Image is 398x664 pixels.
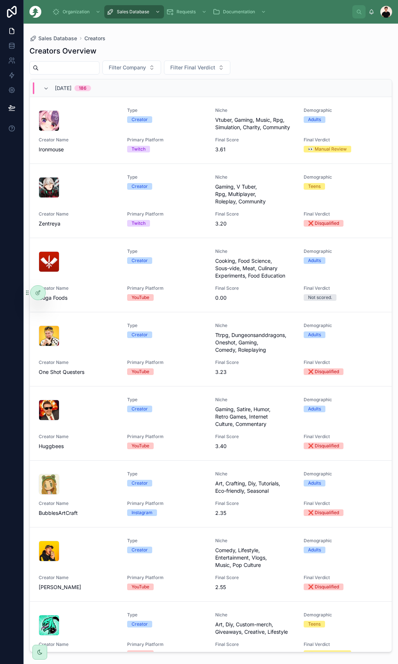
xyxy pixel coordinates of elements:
span: Type [127,538,207,544]
span: Creator Name [39,359,118,365]
span: Primary Platform [127,137,207,143]
span: Primary Platform [127,285,207,291]
div: YouTube [132,368,149,375]
span: Creator Name [39,575,118,581]
span: Demographic [304,323,383,328]
span: Primary Platform [127,500,207,506]
span: Ttrpg, Dungeonsanddragons, Oneshot, Gaming, Comedy, Roleplaying [215,331,295,354]
a: Organization [50,5,104,18]
span: Final Verdict [304,211,383,217]
div: Twitch [132,220,146,227]
span: Demographic [304,612,383,618]
a: Sales Database [29,35,77,42]
span: Type [127,612,207,618]
span: Niche [215,248,295,254]
span: Primary Platform [127,641,207,647]
span: Creators [84,35,105,42]
span: Documentation [223,9,255,15]
div: Not scored. [308,294,332,301]
span: Filter Company [109,64,146,71]
span: Art, Crafting, Diy, Tutorials, Eco-friendly, Seasonal [215,480,295,495]
span: 2.55 [215,584,295,591]
span: Demographic [304,397,383,403]
span: Vtuber, Gaming, Music, Rpg, Simulation, Charity, Community [215,116,295,131]
div: Creator [132,547,148,553]
span: 3.51 [215,650,295,658]
span: Demographic [304,174,383,180]
div: ❌ Disqualified [308,220,339,227]
div: Creator [132,116,148,123]
a: TypeCreatorNicheCooking, Food Science, Sous-vide, Meat, Culinary Experiments, Food EducationDemog... [30,238,392,312]
div: YouTube [132,650,149,657]
span: Final Verdict [304,641,383,647]
a: Sales Database [104,5,164,18]
span: Primary Platform [127,359,207,365]
div: Teens [308,621,321,627]
span: Final Verdict [304,575,383,581]
div: YouTube [132,443,149,449]
span: Zentreya [39,220,118,227]
div: Creator [132,480,148,486]
span: Demographic [304,248,383,254]
span: Sales Database [38,35,77,42]
span: Primary Platform [127,211,207,217]
span: Primary Platform [127,434,207,440]
div: Creator [132,406,148,412]
span: [PERSON_NAME] [39,584,118,591]
span: Niche [215,323,295,328]
div: Creator [132,621,148,627]
div: Creator [132,331,148,338]
span: Organization [63,9,90,15]
div: 👀 Manual Review [308,650,347,657]
span: Type [127,174,207,180]
span: Creator Name [39,211,118,217]
span: Final Verdict [304,500,383,506]
div: ❌ Disqualified [308,443,339,449]
span: Creator Name [39,137,118,143]
div: ❌ Disqualified [308,584,339,590]
div: Adults [308,331,321,338]
span: Final Score [215,575,295,581]
span: BubblesArtCraft [39,509,118,517]
span: Cooking, Food Science, Sous-vide, Meat, Culinary Experiments, Food Education [215,257,295,279]
span: Guga Foods [39,294,118,302]
span: Niche [215,107,295,113]
span: Primary Platform [127,575,207,581]
a: TypeCreatorNicheGaming, Satire, Humor, Retro Games, Internet Culture, CommentaryDemographicAdults... [30,386,392,461]
span: Gaming, Satire, Humor, Retro Games, Internet Culture, Commentary [215,406,295,428]
div: Twitch [132,146,146,152]
span: Final Verdict [304,285,383,291]
div: YouTube [132,584,149,590]
div: Teens [308,183,321,190]
a: Requests [164,5,210,18]
span: Type [127,323,207,328]
div: scrollable content [47,4,352,20]
a: TypeCreatorNicheVtuber, Gaming, Music, Rpg, Simulation, Charity, CommunityDemographicAdultsCreato... [30,97,392,164]
span: Ironmouse [39,146,118,153]
button: Select Button [164,61,230,75]
span: Type [127,471,207,477]
div: Adults [308,406,321,412]
span: Art, Diy, Custom-merch, Giveaways, Creative, Lifestyle [215,621,295,636]
span: Final Score [215,137,295,143]
a: TypeCreatorNicheComedy, Lifestyle, Entertainment, Vlogs, Music, Pop CultureDemographicAdultsCreat... [30,527,392,602]
div: ❌ Disqualified [308,368,339,375]
div: ❌ Disqualified [308,509,339,516]
span: Final Score [215,500,295,506]
div: 186 [79,85,87,91]
span: Niche [215,471,295,477]
span: Huggbees [39,443,118,450]
span: Final Score [215,359,295,365]
span: Type [127,248,207,254]
span: Sales Database [117,9,149,15]
span: Final Score [215,641,295,647]
span: Niche [215,397,295,403]
span: Niche [215,174,295,180]
span: One Shot Questers [39,368,118,376]
span: Final Score [215,211,295,217]
span: 0.00 [215,294,295,302]
a: TypeCreatorNicheTtrpg, Dungeonsanddragons, Oneshot, Gaming, Comedy, RoleplayingDemographicAdultsC... [30,312,392,386]
span: Final Verdict [304,359,383,365]
div: YouTube [132,294,149,301]
div: Creator [132,257,148,264]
